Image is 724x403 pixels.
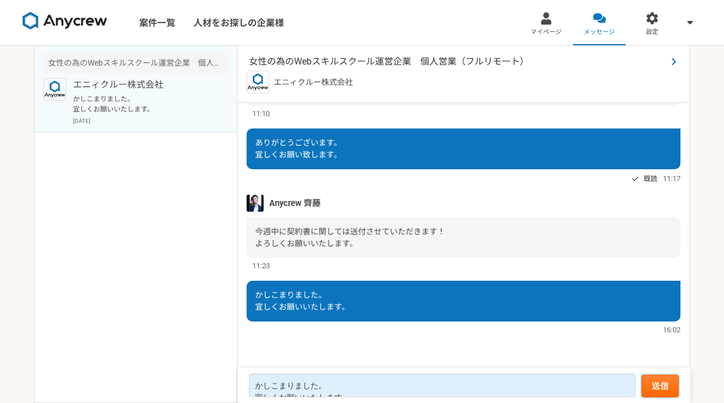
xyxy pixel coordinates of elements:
[255,290,350,311] span: かしこまりました。 宜しくお願いいたします。
[641,375,679,397] button: 送信
[44,78,66,101] img: logo_text_blue_01.png
[584,28,615,37] span: メッセージ
[274,76,353,88] p: エニィクルー株式会社
[44,53,228,74] div: 女性の為のWebスキルスクール運営企業 個人営業（フルリモート）
[73,78,213,92] p: エニィクルー株式会社
[663,173,680,184] span: 11:17
[252,260,270,271] span: 11:23
[646,28,658,37] span: 設定
[255,227,445,248] span: 今週中に契約書に関しては送付させていただきます！ よろしくお願いいたします。
[249,55,667,68] span: 女性の為のWebスキルスクール運営企業 個人営業（フルリモート）
[531,28,562,37] span: マイページ
[255,138,342,159] span: ありがとうございます。 宜しくお願い致します。
[644,172,657,186] span: 既読
[247,195,264,212] img: S__5267474.jpg
[23,12,107,30] img: 8DqYSo04kwAAAAASUVORK5CYII=
[269,197,321,209] span: Anycrew 齊藤
[663,324,680,335] span: 16:02
[73,94,213,114] p: かしこまりました。 宜しくお願いいたします。
[73,117,228,125] p: [DATE]
[252,108,270,119] span: 11:10
[247,71,269,93] img: logo_text_blue_01.png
